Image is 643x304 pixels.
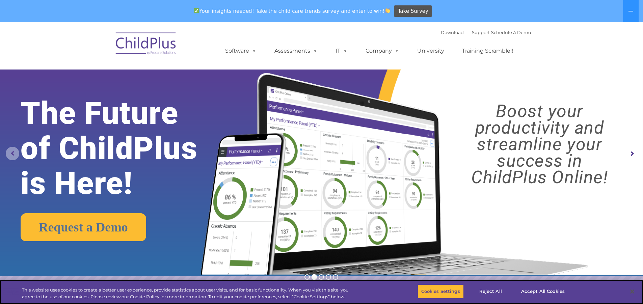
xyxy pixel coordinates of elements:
[441,30,464,35] a: Download
[470,284,512,299] button: Reject All
[385,8,390,13] img: 👏
[94,72,123,77] span: Phone number
[94,45,114,50] span: Last name
[268,44,324,58] a: Assessments
[22,287,354,300] div: This website uses cookies to create a better user experience, provide statistics about user visit...
[625,284,640,299] button: Close
[21,96,226,201] rs-layer: The Future of ChildPlus is Here!
[491,30,531,35] a: Schedule A Demo
[359,44,406,58] a: Company
[194,8,199,13] img: ✅
[21,213,146,241] a: Request a Demo
[517,284,568,299] button: Accept All Cookies
[191,4,393,18] span: Your insights needed! Take the child care trends survey and enter to win!
[472,30,490,35] a: Support
[441,30,531,35] font: |
[418,284,464,299] button: Cookies Settings
[398,5,428,17] span: Take Survey
[218,44,263,58] a: Software
[410,44,451,58] a: University
[394,5,432,17] a: Take Survey
[444,103,635,186] rs-layer: Boost your productivity and streamline your success in ChildPlus Online!
[455,44,520,58] a: Training Scramble!!
[329,44,354,58] a: IT
[112,28,180,61] img: ChildPlus by Procare Solutions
